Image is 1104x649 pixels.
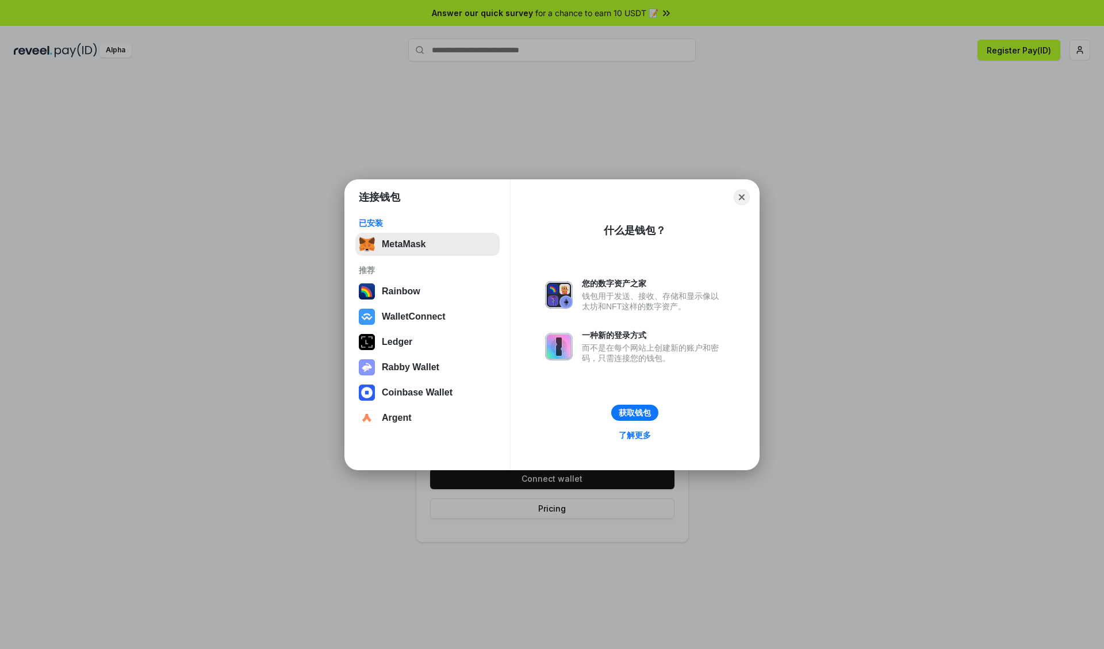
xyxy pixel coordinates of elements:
[382,362,439,372] div: Rabby Wallet
[582,330,724,340] div: 一种新的登录方式
[382,387,453,398] div: Coinbase Wallet
[582,343,724,363] div: 而不是在每个网站上创建新的账户和密码，只需连接您的钱包。
[355,356,500,379] button: Rabby Wallet
[359,410,375,426] img: svg+xml,%3Csvg%20width%3D%2228%22%20height%3D%2228%22%20viewBox%3D%220%200%2028%2028%22%20fill%3D...
[382,337,412,347] div: Ledger
[582,291,724,312] div: 钱包用于发送、接收、存储和显示像以太坊和NFT这样的数字资产。
[619,430,651,440] div: 了解更多
[359,236,375,252] img: svg+xml,%3Csvg%20fill%3D%22none%22%20height%3D%2233%22%20viewBox%3D%220%200%2035%2033%22%20width%...
[734,189,750,205] button: Close
[382,312,446,322] div: WalletConnect
[359,359,375,375] img: svg+xml,%3Csvg%20xmlns%3D%22http%3A%2F%2Fwww.w3.org%2F2000%2Fsvg%22%20fill%3D%22none%22%20viewBox...
[359,265,496,275] div: 推荐
[582,278,724,289] div: 您的数字资产之家
[355,305,500,328] button: WalletConnect
[619,408,651,418] div: 获取钱包
[359,334,375,350] img: svg+xml,%3Csvg%20xmlns%3D%22http%3A%2F%2Fwww.w3.org%2F2000%2Fsvg%22%20width%3D%2228%22%20height%3...
[355,381,500,404] button: Coinbase Wallet
[359,385,375,401] img: svg+xml,%3Csvg%20width%3D%2228%22%20height%3D%2228%22%20viewBox%3D%220%200%2028%2028%22%20fill%3D...
[545,281,573,309] img: svg+xml,%3Csvg%20xmlns%3D%22http%3A%2F%2Fwww.w3.org%2F2000%2Fsvg%22%20fill%3D%22none%22%20viewBox...
[359,283,375,299] img: svg+xml,%3Csvg%20width%3D%22120%22%20height%3D%22120%22%20viewBox%3D%220%200%20120%20120%22%20fil...
[359,190,400,204] h1: 连接钱包
[355,406,500,429] button: Argent
[545,333,573,360] img: svg+xml,%3Csvg%20xmlns%3D%22http%3A%2F%2Fwww.w3.org%2F2000%2Fsvg%22%20fill%3D%22none%22%20viewBox...
[612,428,658,443] a: 了解更多
[355,233,500,256] button: MetaMask
[382,286,420,297] div: Rainbow
[359,218,496,228] div: 已安装
[382,239,425,249] div: MetaMask
[359,309,375,325] img: svg+xml,%3Csvg%20width%3D%2228%22%20height%3D%2228%22%20viewBox%3D%220%200%2028%2028%22%20fill%3D...
[611,405,658,421] button: 获取钱包
[382,413,412,423] div: Argent
[355,331,500,354] button: Ledger
[604,224,666,237] div: 什么是钱包？
[355,280,500,303] button: Rainbow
